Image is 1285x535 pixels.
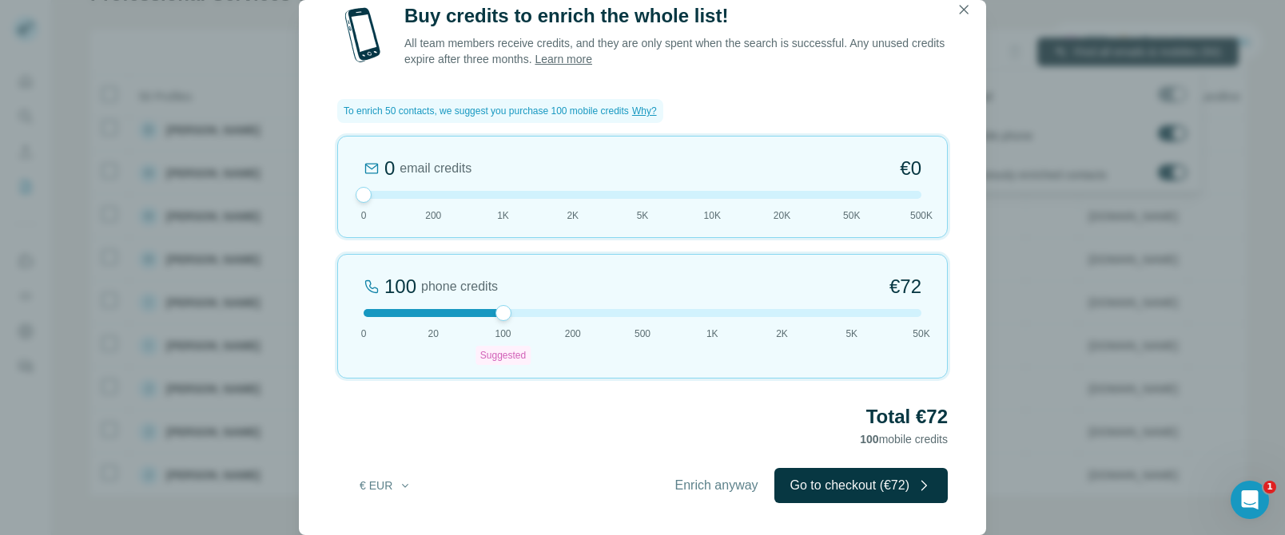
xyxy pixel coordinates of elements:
[860,433,878,446] span: 100
[404,35,948,67] p: All team members receive credits, and they are only spent when the search is successful. Any unus...
[845,327,857,341] span: 5K
[250,6,280,37] button: Home
[535,53,592,65] a: Learn more
[58,35,307,101] div: Just uploaded another list for enrichment and had all the same issues I listed in our chat
[900,156,921,181] span: €0
[860,433,948,446] span: mobile credits
[635,327,650,341] span: 500
[659,468,774,503] button: Enrich anyway
[50,400,63,413] button: Emoji picker
[706,327,718,341] span: 1K
[14,367,306,394] textarea: Message…
[348,471,423,500] button: € EUR
[78,20,199,36] p: The team can also help
[913,327,929,341] span: 50K
[46,9,71,34] img: Profile image for FinAI
[1263,481,1276,493] span: 1
[400,159,471,178] span: email credits
[776,327,788,341] span: 2K
[361,208,367,223] span: 0
[774,208,790,223] span: 20K
[843,208,860,223] span: 50K
[567,208,579,223] span: 2K
[495,327,511,341] span: 100
[13,35,307,114] div: caitlin@flow.digital says…
[774,468,948,503] button: Go to checkout (€72)
[384,274,416,299] div: 100
[910,208,933,223] span: 500K
[565,327,581,341] span: 200
[361,327,367,341] span: 0
[497,208,509,223] span: 1K
[76,400,89,413] button: Gif picker
[1231,481,1269,519] iframe: Intercom live chat
[344,104,629,118] span: To enrich 50 contacts, we suggest you purchase 100 mobile credits
[25,400,38,413] button: Upload attachment
[475,346,531,365] div: Suggested
[428,327,439,341] span: 20
[38,298,294,327] li: Empty columns being included in the CSV download
[889,274,921,299] span: €72
[38,249,294,294] li: All contacts getting assigned the same company name (despite different companies in your original...
[70,45,294,92] div: Just uploaded another list for enrichment and had all the same issues I listed in our chat
[704,208,721,223] span: 10K
[637,208,649,223] span: 5K
[384,156,395,181] div: 0
[78,8,109,20] h1: FinAI
[337,404,948,430] h2: Total €72
[675,476,758,495] span: Enrich anyway
[632,105,657,117] span: Why?
[146,329,173,356] button: Scroll to bottom
[337,3,388,67] img: mobile-phone
[425,208,441,223] span: 200
[101,400,114,413] button: Start recording
[26,209,294,240] div: Since you've now experienced this on multiple uploads with:
[10,6,41,37] button: go back
[421,277,498,296] span: phone credits
[280,6,309,35] div: Close
[26,124,294,202] div: Oh no! Having the same issues on your second upload confirms this is a systematic problem with ho...
[274,394,300,419] button: Send a message…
